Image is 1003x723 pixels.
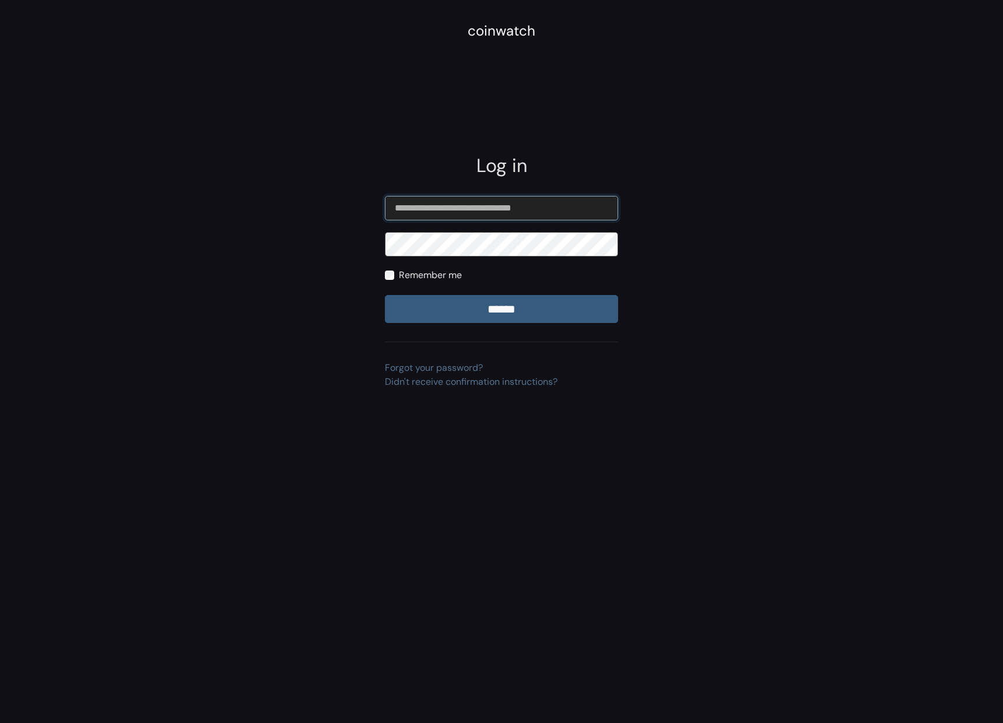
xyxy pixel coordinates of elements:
div: coinwatch [468,20,535,41]
h2: Log in [385,155,618,177]
label: Remember me [399,268,462,282]
a: Forgot your password? [385,361,483,374]
a: Didn't receive confirmation instructions? [385,375,557,388]
a: coinwatch [468,26,535,38]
